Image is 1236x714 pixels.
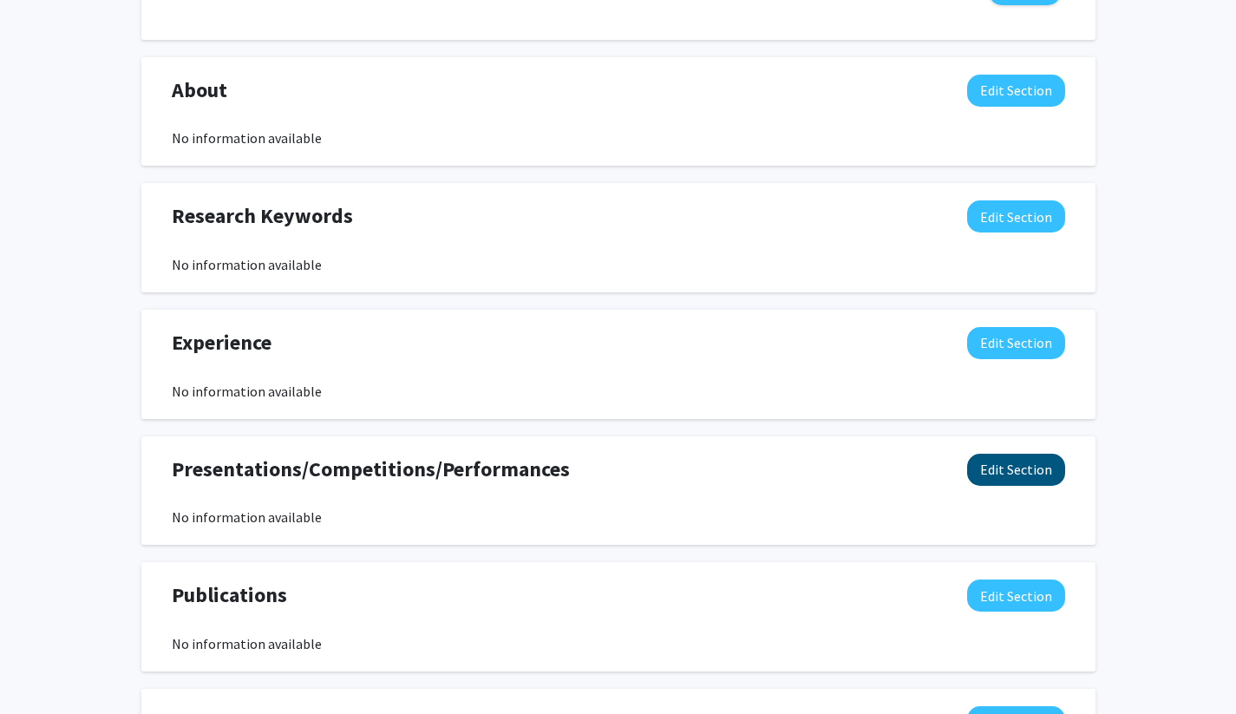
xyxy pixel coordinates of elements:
[172,381,1065,402] div: No information available
[967,327,1065,359] button: Edit Experience
[13,636,74,701] iframe: Chat
[172,128,1065,148] div: No information available
[172,75,227,106] span: About
[172,200,353,232] span: Research Keywords
[172,327,271,358] span: Experience
[172,580,287,611] span: Publications
[967,200,1065,233] button: Edit Research Keywords
[967,75,1065,107] button: Edit About
[172,254,1065,275] div: No information available
[172,633,1065,654] div: No information available
[967,580,1065,612] button: Edit Publications
[172,454,570,485] span: Presentations/Competitions/Performances
[967,454,1065,486] button: Edit Presentations/Competitions/Performances
[172,507,1065,527] div: No information available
